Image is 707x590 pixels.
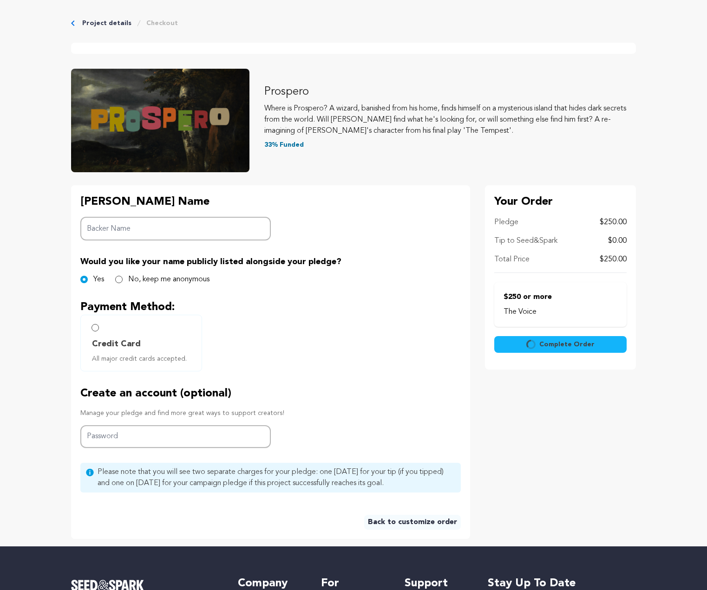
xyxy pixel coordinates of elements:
p: $250.00 [600,217,627,228]
label: No, keep me anonymous [128,274,209,285]
p: The Voice [504,306,617,318]
input: Backer Name [80,217,271,240]
a: Checkout [146,19,178,28]
span: All major credit cards accepted. [92,354,194,363]
p: Manage your pledge and find more great ways to support creators! [80,408,461,418]
p: Tip to Seed&Spark [494,235,557,246]
a: Project details [82,19,131,28]
p: Would you like your name publicly listed alongside your pledge? [80,255,461,268]
p: Total Price [494,254,530,265]
div: Breadcrumb [71,19,636,28]
p: Where is Prospero? A wizard, banished from his home, finds himself on a mysterious island that hi... [264,103,636,136]
button: Complete Order [494,336,627,353]
p: Your Order [494,195,627,209]
a: Back to customize order [364,515,461,530]
span: Complete Order [539,340,595,349]
img: Prospero image [71,69,249,172]
p: $0.00 [608,235,627,246]
p: [PERSON_NAME] Name [80,195,271,209]
p: Payment Method: [80,300,461,315]
p: Pledge [494,217,518,228]
p: $250 or more [504,292,617,303]
p: $250.00 [600,254,627,265]
p: 33% Funded [264,140,636,149]
p: Prospero [264,84,636,99]
input: Password [80,425,271,448]
p: Create an account (optional) [80,386,461,401]
span: Credit Card [92,337,141,350]
label: Yes [93,274,104,285]
span: Please note that you will see two separate charges for your pledge: one [DATE] for your tip (if y... [98,467,455,489]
